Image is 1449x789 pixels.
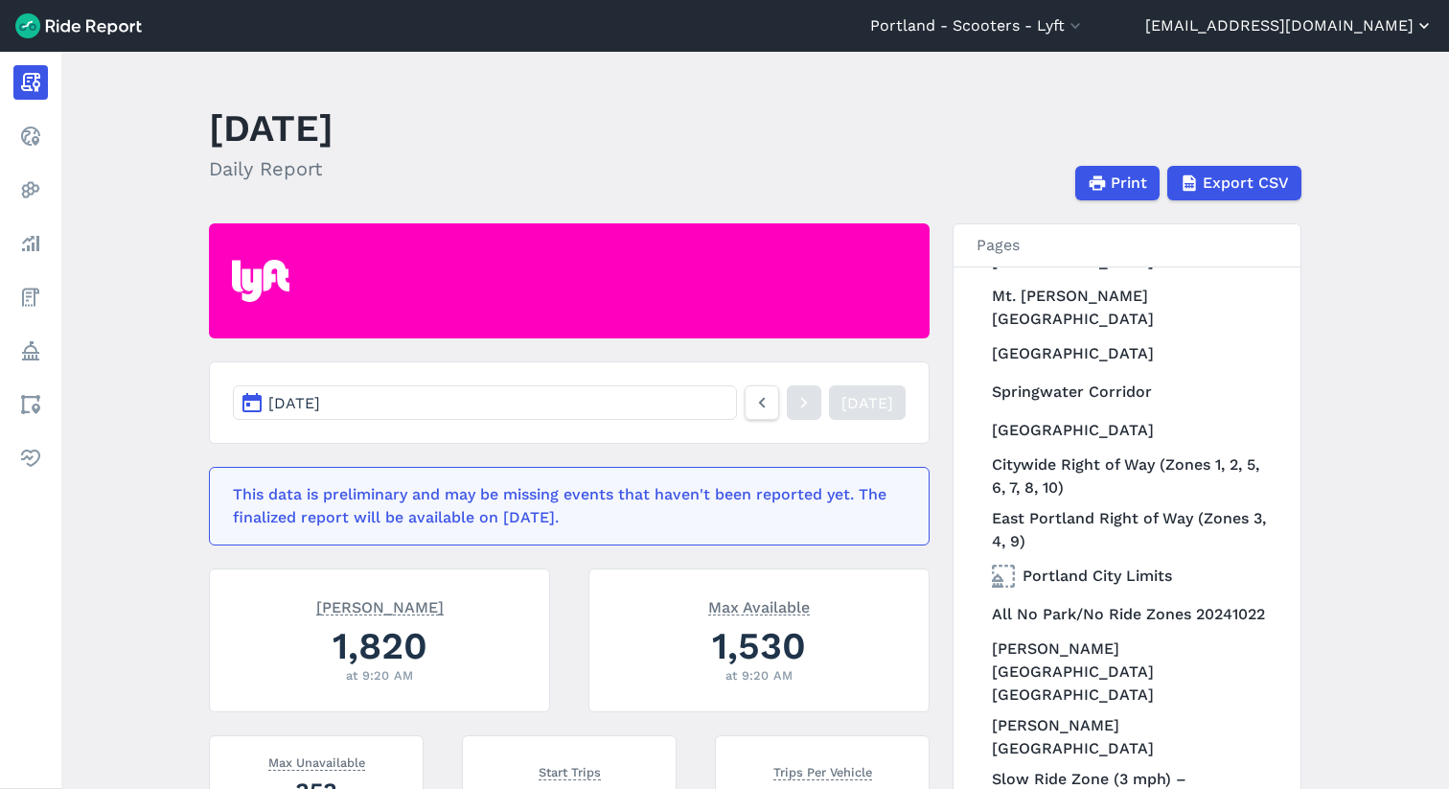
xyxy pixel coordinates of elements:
span: Start Trips [539,761,601,780]
a: All No Park/No Ride Zones 20241022 [980,595,1277,634]
a: [GEOGRAPHIC_DATA] [980,411,1277,450]
a: Portland City Limits [980,557,1277,595]
a: Citywide Right of Way (Zones 1, 2, 5, 6, 7, 8, 10) [980,450,1277,503]
a: Springwater Corridor [980,373,1277,411]
a: Policy [13,334,48,368]
div: 1,820 [233,619,526,672]
a: Fees [13,280,48,314]
span: Print [1111,172,1147,195]
button: [DATE] [233,385,737,420]
button: Export CSV [1167,166,1301,200]
h1: [DATE] [209,102,333,154]
a: [PERSON_NAME][GEOGRAPHIC_DATA] [980,710,1277,764]
button: Print [1075,166,1160,200]
button: [EMAIL_ADDRESS][DOMAIN_NAME] [1145,14,1434,37]
a: Analyze [13,226,48,261]
div: at 9:20 AM [612,666,906,685]
a: Heatmaps [13,173,48,207]
img: Lyft [232,260,289,302]
a: Mt. [PERSON_NAME][GEOGRAPHIC_DATA] [980,281,1277,335]
span: Max Unavailable [268,752,365,771]
div: This data is preliminary and may be missing events that haven't been reported yet. The finalized ... [233,483,894,529]
a: [PERSON_NAME][GEOGRAPHIC_DATA] [GEOGRAPHIC_DATA] [980,634,1277,710]
h2: Daily Report [209,154,333,183]
span: Max Available [708,596,810,615]
div: at 9:20 AM [233,666,526,685]
a: Health [13,441,48,476]
button: Portland - Scooters - Lyft [870,14,1085,37]
h3: Pages [954,224,1300,267]
a: Realtime [13,119,48,153]
div: 1,530 [612,619,906,672]
a: Report [13,65,48,100]
img: Ride Report [15,13,142,38]
a: East Portland Right of Way (Zones 3, 4, 9) [980,503,1277,557]
a: [DATE] [829,385,906,420]
span: [PERSON_NAME] [316,596,444,615]
span: Export CSV [1203,172,1289,195]
a: [GEOGRAPHIC_DATA] [980,335,1277,373]
span: Trips Per Vehicle [773,761,872,780]
a: Areas [13,387,48,422]
span: [DATE] [268,394,320,412]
